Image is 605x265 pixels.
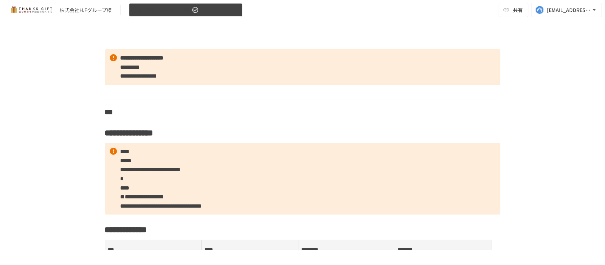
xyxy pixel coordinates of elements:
[531,3,602,17] button: [EMAIL_ADDRESS][DOMAIN_NAME]
[499,3,528,17] button: 共有
[134,6,190,15] span: 【[DATE]】振り返りMTG
[513,6,523,14] span: 共有
[129,3,242,17] button: 【[DATE]】振り返りMTG
[60,6,112,14] div: 株式会社H.Eグループ様
[547,6,591,15] div: [EMAIL_ADDRESS][DOMAIN_NAME]
[9,4,54,16] img: mMP1OxWUAhQbsRWCurg7vIHe5HqDpP7qZo7fRoNLXQh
